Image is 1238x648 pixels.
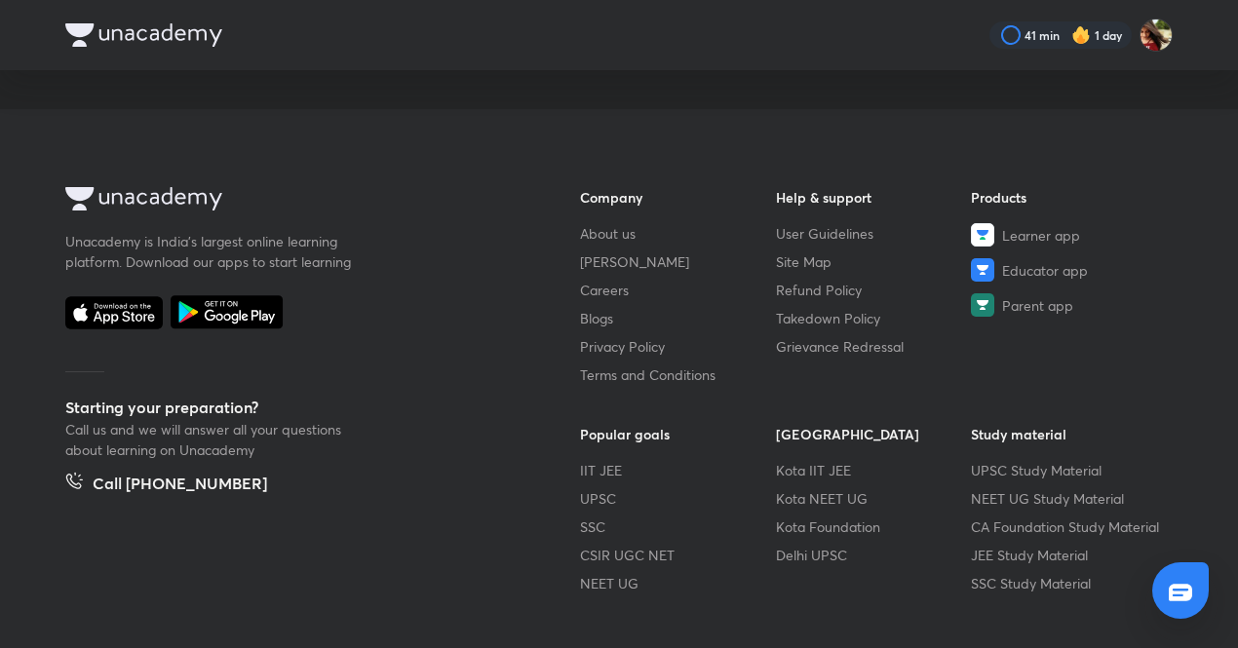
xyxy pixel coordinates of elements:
[580,336,776,357] a: Privacy Policy
[971,293,1167,317] a: Parent app
[1002,295,1073,316] span: Parent app
[65,187,222,210] img: Company Logo
[580,280,776,300] a: Careers
[971,516,1167,537] a: CA Foundation Study Material
[971,223,994,247] img: Learner app
[1071,25,1091,45] img: streak
[65,396,518,419] h5: Starting your preparation?
[776,251,972,272] a: Site Map
[971,187,1167,208] h6: Products
[1002,260,1088,281] span: Educator app
[580,364,776,385] a: Terms and Conditions
[776,223,972,244] a: User Guidelines
[65,472,267,499] a: Call [PHONE_NUMBER]
[776,424,972,444] h6: [GEOGRAPHIC_DATA]
[93,472,267,499] h5: Call [PHONE_NUMBER]
[971,488,1167,509] a: NEET UG Study Material
[580,545,776,565] a: CSIR UGC NET
[971,573,1167,593] a: SSC Study Material
[776,545,972,565] a: Delhi UPSC
[776,460,972,480] a: Kota IIT JEE
[580,460,776,480] a: IIT JEE
[776,280,972,300] a: Refund Policy
[776,488,972,509] a: Kota NEET UG
[971,258,994,282] img: Educator app
[580,187,776,208] h6: Company
[580,488,776,509] a: UPSC
[65,231,358,272] p: Unacademy is India’s largest online learning platform. Download our apps to start learning
[971,545,1167,565] a: JEE Study Material
[580,251,776,272] a: [PERSON_NAME]
[580,308,776,328] a: Blogs
[1002,225,1080,246] span: Learner app
[580,280,629,300] span: Careers
[776,187,972,208] h6: Help & support
[971,460,1167,480] a: UPSC Study Material
[776,516,972,537] a: Kota Foundation
[776,308,972,328] a: Takedown Policy
[971,258,1167,282] a: Educator app
[971,293,994,317] img: Parent app
[580,424,776,444] h6: Popular goals
[580,516,776,537] a: SSC
[971,424,1167,444] h6: Study material
[971,223,1167,247] a: Learner app
[776,336,972,357] a: Grievance Redressal
[1140,19,1173,52] img: Shivii Singh
[65,187,518,215] a: Company Logo
[580,223,776,244] a: About us
[65,23,222,47] img: Company Logo
[65,419,358,460] p: Call us and we will answer all your questions about learning on Unacademy
[580,573,776,593] a: NEET UG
